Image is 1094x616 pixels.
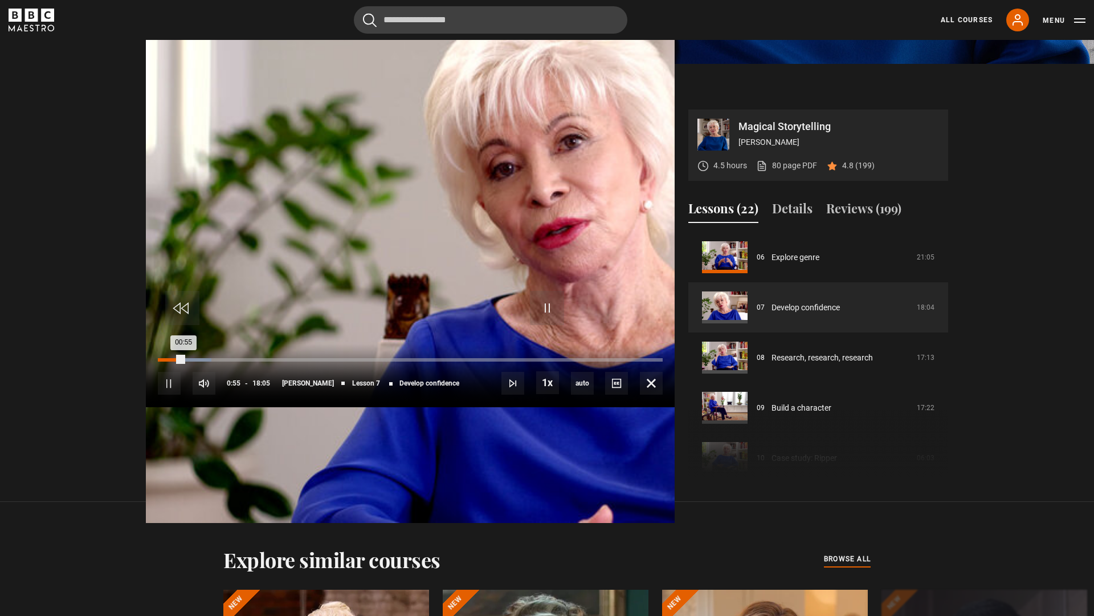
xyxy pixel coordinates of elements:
[193,372,215,395] button: Mute
[771,252,819,264] a: Explore genre
[245,379,248,387] span: -
[738,136,939,148] p: [PERSON_NAME]
[824,553,871,565] span: browse all
[756,160,817,172] a: 80 page PDF
[738,121,939,132] p: Magical Storytelling
[713,160,747,172] p: 4.5 hours
[227,373,240,394] span: 0:55
[772,199,813,223] button: Details
[282,380,334,387] span: [PERSON_NAME]
[640,372,663,395] button: Fullscreen
[771,402,831,414] a: Build a character
[842,160,875,172] p: 4.8 (199)
[363,13,377,27] button: Submit the search query
[571,372,594,395] div: Current quality: 1080p
[771,352,873,364] a: Research, research, research
[1043,15,1085,26] button: Toggle navigation
[158,372,181,395] button: Pause
[571,372,594,395] span: auto
[605,372,628,395] button: Captions
[146,110,675,407] video-js: Video Player
[223,548,440,572] h2: Explore similar courses
[399,380,459,387] span: Develop confidence
[354,6,627,34] input: Search
[9,9,54,31] svg: BBC Maestro
[252,373,270,394] span: 18:05
[501,372,524,395] button: Next Lesson
[688,199,758,223] button: Lessons (22)
[536,371,559,394] button: Playback Rate
[826,199,901,223] button: Reviews (199)
[771,302,840,314] a: Develop confidence
[352,380,380,387] span: Lesson 7
[158,358,663,362] div: Progress Bar
[824,553,871,566] a: browse all
[941,15,993,25] a: All Courses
